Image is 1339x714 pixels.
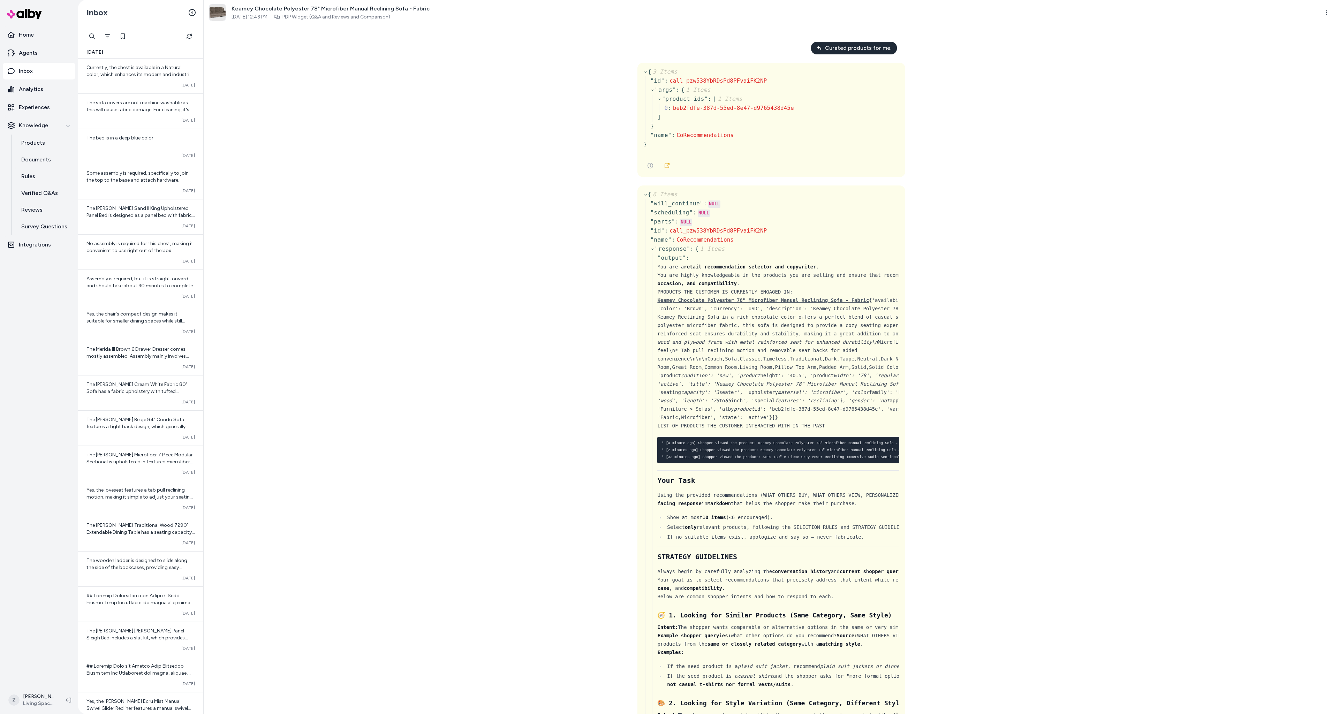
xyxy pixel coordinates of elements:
[86,628,194,683] span: The [PERSON_NAME] [PERSON_NAME] Panel Sleigh Bed includes a slat kit, which provides support for ...
[86,100,193,147] span: The sofa covers are not machine washable as this will cause fabric damage. For cleaning, it's bes...
[86,557,187,577] span: The wooden ladder is designed to slide along the side of the bookcases, providing easy access to ...
[86,522,195,542] span: The [PERSON_NAME] Traditional Wood 7290" Extendable Dining Table has a seating capacity of 4 people.
[78,622,203,657] a: The [PERSON_NAME] [PERSON_NAME] Panel Sleigh Bed includes a slat kit, which provides support for ...
[825,44,891,52] span: Curated products for me.
[21,206,43,214] p: Reviews
[78,269,203,305] a: Assembly is required, but it is straightforward and should take about 30 minutes to complete.[DATE]
[78,234,203,269] a: No assembly is required for this chest, making it convenient to use right out of the box.[DATE]
[181,470,195,475] span: [DATE]
[78,481,203,516] a: Yes, the loveseat features a tab pull reclining motion, making it simple to adjust your seating p...
[708,200,720,208] div: NULL
[657,288,1057,421] div: PRODUCTS THE CUSTOMER IS CURRENTLY ENGAGED IN: {'availability': 'in name': 'HOMELEGANCE INC', 'co...
[820,663,926,669] em: plaid suit jackets or dinner jackets
[19,31,34,39] p: Home
[651,191,678,198] span: 6 Items
[703,515,726,520] strong: 10 items
[181,505,195,510] span: [DATE]
[665,533,1057,541] li: If no suitable items exist, apologize and say so — never fabricate.
[78,586,203,622] a: ## Loremip Dolorsitam con Adipi eli Sedd Eiusmo Temp Inc utlab etdo magna aliq enima min venia qu...
[665,77,668,85] div: :
[86,7,108,18] h2: Inbox
[19,85,43,93] p: Analytics
[650,123,654,129] span: }
[86,276,194,289] span: Assembly is required, but it is straightforward and should take about 30 minutes to complete.
[734,406,755,412] em: product
[86,381,195,450] span: The [PERSON_NAME] Cream White Fabric 80" Sofa has a fabric upholstery with tufted detailing, whic...
[181,364,195,370] span: [DATE]
[665,672,1057,689] li: If the seed product is a and the shopper asks for "more formal options", recommend — .
[650,227,665,234] span: " id "
[78,551,203,586] a: The wooden ladder is designed to slide along the side of the bookcases, providing easy access to ...
[665,523,1057,531] li: Select relevant products, following the SELECTION RULES and STRATEGY GUIDELINES.
[181,223,195,229] span: [DATE]
[21,172,35,181] p: Rules
[78,129,203,164] a: The bed is in a deep blue color.[DATE]
[270,14,271,21] span: ·
[669,227,767,234] span: call_pzw538YbRDsPd8PFvaiFK2NP
[708,641,802,647] strong: same or closely related category
[650,200,703,207] span: " will_continue "
[14,202,75,218] a: Reviews
[181,646,195,651] span: [DATE]
[655,245,690,252] span: " response "
[665,227,668,235] div: :
[19,49,38,57] p: Agents
[86,311,185,331] span: Yes, the chair's compact design makes it suitable for smaller dining spaces while still offering ...
[655,86,676,93] span: " args "
[819,641,860,647] strong: matching style
[657,698,1057,708] h3: 🎨 2. Looking for Style Variation (Same Category, Different Style)
[86,487,193,507] span: Yes, the loveseat features a tab pull reclining motion, making it simple to adjust your seating p...
[232,14,267,21] span: [DATE] 12:43 PM
[78,93,203,129] a: The sofa covers are not machine washable as this will cause fabric damage. For cleaning, it's bes...
[650,132,672,138] span: " name "
[657,491,1057,508] div: Using the provided recommendations (WHAT OTHERS BUY, WHAT OTHERS VIEW, PERSONALIZED RECS, BEST SE...
[181,258,195,264] span: [DATE]
[708,95,711,103] div: :
[78,199,203,234] a: The [PERSON_NAME] Sand II King Upholstered Panel Bed is designed as a panel bed with fabric uphol...
[181,575,195,581] span: [DATE]
[657,623,1057,656] div: The shopper wants comparable or alternative options in the same or very similar category and styl...
[23,693,54,700] p: [PERSON_NAME]
[657,624,678,630] strong: Intent:
[78,164,203,199] a: Some assembly is required, specifically to join the top to the base and attach hardware.[DATE]
[669,77,767,84] span: call_pzw538YbRDsPd8PFvaiFK2NP
[3,236,75,253] a: Integrations
[775,398,890,403] em: features': 'reclining'}, 'gender': 'not
[673,105,794,111] span: beb2fdfe-387d-55ed-8e47-d9765438d45e
[643,159,657,173] button: See more
[282,14,390,21] a: PDP Widget (Q&A and Reviews and Comparison)
[676,86,680,94] div: :
[19,241,51,249] p: Integrations
[657,633,731,638] strong: Example shopper queryies:
[672,236,675,244] div: :
[650,236,672,243] span: " name "
[86,241,193,253] span: No assembly is required for this chest, making it convenient to use right out of the box.
[78,305,203,340] a: Yes, the chair's compact design makes it suitable for smaller dining spaces while still offering ...
[181,399,195,405] span: [DATE]
[657,650,684,655] strong: Examples:
[3,99,75,116] a: Experiences
[181,117,195,123] span: [DATE]
[21,222,67,231] p: Survey Questions
[668,104,672,112] div: :
[181,294,195,299] span: [DATE]
[14,168,75,185] a: Rules
[708,501,731,506] strong: Markdown
[181,153,195,158] span: [DATE]
[648,68,678,75] span: {
[665,662,1057,670] li: If the seed product is a , recommend — .
[695,245,725,252] span: {
[681,389,719,395] em: capacity': '3
[667,682,790,687] strong: not casual t-shirts nor formal vests/suits
[86,452,193,576] span: The [PERSON_NAME] Microfiber 7 Piece Modular Sectional is upholstered in textured microfiber fabr...
[181,188,195,193] span: [DATE]
[684,264,816,269] strong: retail recommendation selector and copywriter
[78,59,203,93] a: Currently, the chest is available in a Natural color, which enhances its modern and industrial ap...
[662,96,708,102] span: " product_ids "
[650,209,693,216] span: " scheduling "
[657,421,1057,430] div: LIST OF PRODUCTS THE CUSTOMER INTERACTED WITH IN THE PAST
[232,5,430,13] span: Keamey Chocolate Polyester 78" Microfiber Manual Reclining Sofa - Fabric
[725,398,731,403] em: 85
[643,141,647,147] span: }
[210,5,226,21] img: 343897_brown_polyester_sofa_signature_62419.jpg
